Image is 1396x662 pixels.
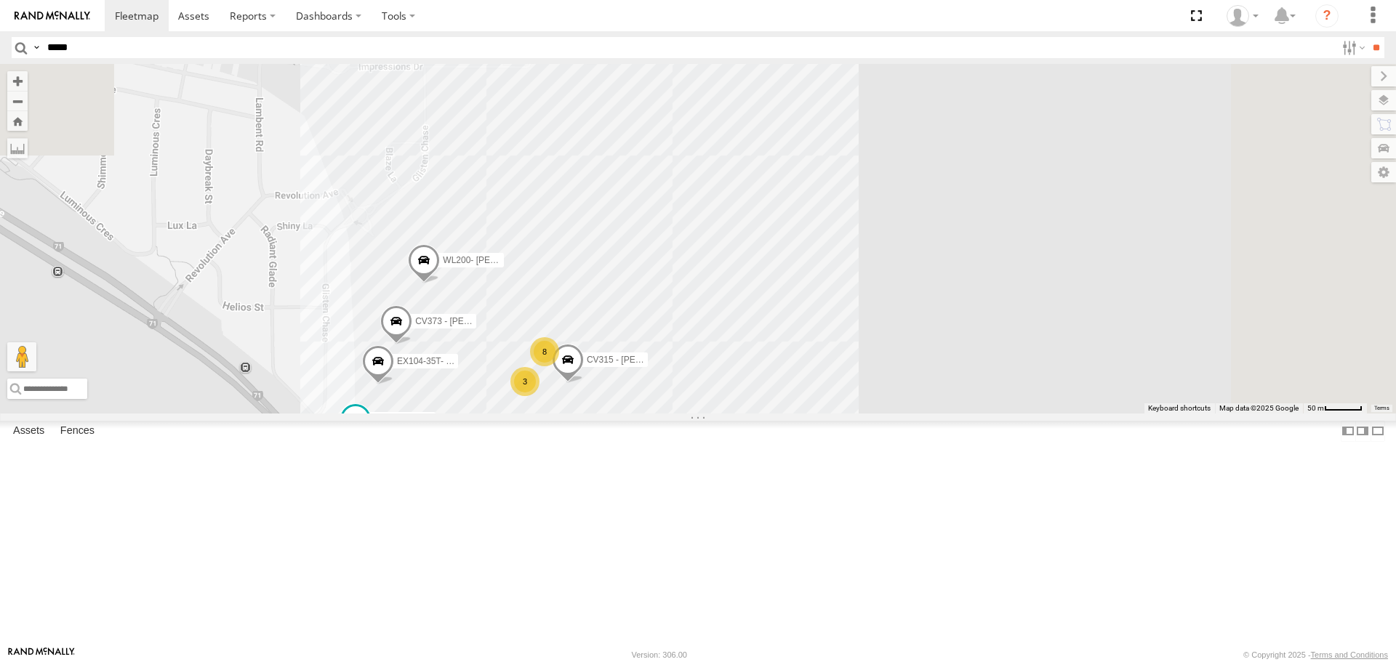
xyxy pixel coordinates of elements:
[8,647,75,662] a: Visit our Website
[1341,421,1355,442] label: Dock Summary Table to the Left
[443,255,547,265] span: WL200- [PERSON_NAME]
[1221,5,1264,27] div: Hayley Petersen
[510,367,539,396] div: 3
[7,342,36,371] button: Drag Pegman onto the map to open Street View
[530,337,559,366] div: 8
[1336,37,1368,58] label: Search Filter Options
[1303,403,1367,413] button: Map scale: 50 m per 49 pixels
[6,421,52,442] label: Assets
[1371,162,1396,182] label: Map Settings
[1311,650,1388,659] a: Terms and Conditions
[397,356,518,366] span: EX104-35T- [PERSON_NAME]
[7,91,28,111] button: Zoom out
[1371,421,1385,442] label: Hide Summary Table
[31,37,42,58] label: Search Query
[7,71,28,91] button: Zoom in
[587,355,693,366] span: CV315 - [PERSON_NAME]
[632,650,687,659] div: Version: 306.00
[1355,421,1370,442] label: Dock Summary Table to the Right
[1315,4,1339,28] i: ?
[1374,405,1389,411] a: Terms (opens in new tab)
[1307,404,1324,412] span: 50 m
[53,421,102,442] label: Fences
[7,138,28,158] label: Measure
[1243,650,1388,659] div: © Copyright 2025 -
[1148,403,1211,413] button: Keyboard shortcuts
[7,111,28,131] button: Zoom Home
[1219,404,1299,412] span: Map data ©2025 Google
[415,316,521,326] span: CV373 - [PERSON_NAME]
[15,11,90,21] img: rand-logo.svg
